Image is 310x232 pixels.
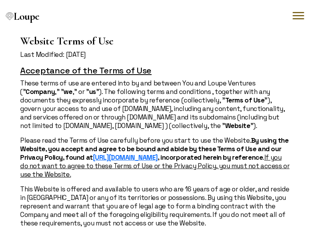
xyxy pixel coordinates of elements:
[20,136,290,179] p: Please read the Terms of Use carefully before you start to use the Website. .
[20,185,290,227] p: This Website is offered and available to users who are 16 years of age or older, and reside in [G...
[64,87,72,96] b: we
[6,12,14,20] img: Loupe Logo
[20,50,290,59] p: Last Modified: [DATE]
[20,136,289,162] b: By using the Website, you accept and agree to be bound and abide by these Terms of Use and our Pr...
[20,65,152,76] u: Acceptance of the Terms of Use
[158,153,263,162] b: , incorporated herein by reference
[89,87,96,96] b: us
[225,121,250,130] b: Website
[225,96,265,104] b: Terms of Use
[93,153,158,162] a: [URL][DOMAIN_NAME]
[291,8,306,23] button: Toggle navigation
[26,87,55,96] b: Company
[20,34,114,48] b: Website Terms of Use
[20,153,289,179] u: If you do not want to agree to these Terms of Use or the Privacy Policy, you must not access or u...
[5,11,305,24] a: Loupe
[20,79,290,130] p: These terms of use are entered into by and between You and Loupe Ventures (" ," " ," or " "). The...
